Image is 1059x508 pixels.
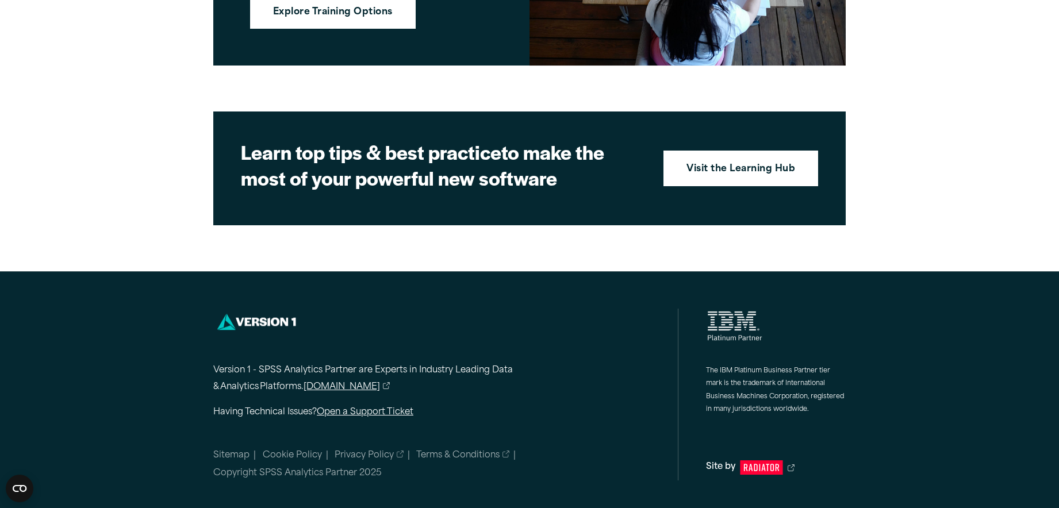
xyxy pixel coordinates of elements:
a: Cookie Policy [263,451,322,460]
strong: Visit the Learning Hub [686,162,795,177]
a: [DOMAIN_NAME] [304,379,390,396]
a: Visit the Learning Hub [663,151,818,186]
button: Open CMP widget [6,475,33,502]
span: Site by [706,459,735,476]
p: Version 1 - SPSS Analytics Partner are Experts in Industry Leading Data & Analytics Platforms. [213,363,558,396]
span: Copyright SPSS Analytics Partner 2025 [213,469,382,478]
a: Open a Support Ticket [317,408,413,417]
a: Terms & Conditions [416,449,509,463]
nav: Minor links within the footer [213,449,678,481]
p: The IBM Platinum Business Partner tier mark is the trademark of International Business Machines C... [706,365,846,417]
svg: Radiator Digital [740,460,783,475]
a: Sitemap [213,451,250,460]
strong: Learn top tips & best practice [241,138,501,166]
a: Site by Radiator Digital [706,459,846,476]
a: Privacy Policy [335,449,404,463]
p: Having Technical Issues? [213,405,558,421]
h2: to make the most of your powerful new software [241,139,643,191]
